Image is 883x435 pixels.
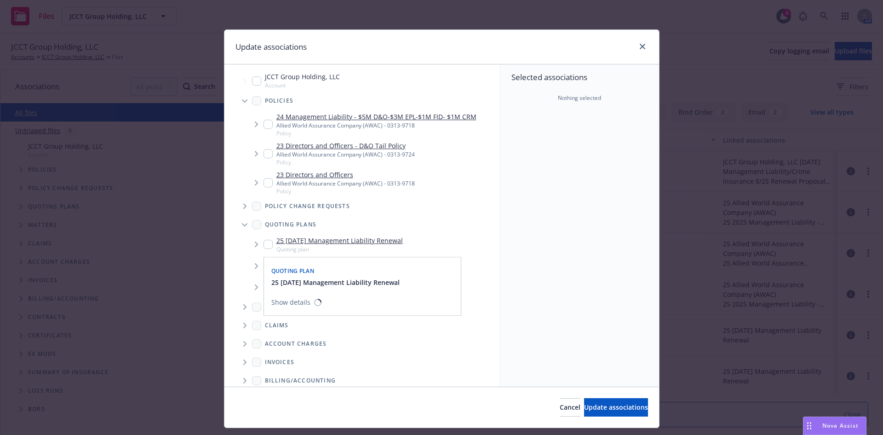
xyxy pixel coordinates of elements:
span: Quoting plans [265,222,317,227]
button: Nova Assist [803,417,866,435]
button: Cancel [560,398,580,417]
div: Drag to move [803,417,815,435]
span: Policy [276,158,415,166]
a: close [637,41,648,52]
div: Allied World Assurance Company (AWAC) - 0313-9718 [276,122,476,129]
span: Quoting plan [276,245,403,253]
span: Policy [276,129,476,137]
button: Update associations [584,398,648,417]
span: Invoices [265,360,295,365]
div: Allied World Assurance Company (AWAC) - 0313-9724 [276,151,415,158]
a: 23 Directors and Officers [276,170,415,180]
a: 24 Management Liability - $5M D&O-$3M EPL-$1M FID- $1M CRM [276,112,476,122]
span: Cancel [560,403,580,412]
a: 25 [DATE] Management Liability Renewal [276,236,403,245]
span: Account [265,81,340,89]
span: Update associations [584,403,648,412]
span: Billing/Accounting [265,378,336,383]
div: Tree Example [224,70,500,371]
h1: Update associations [235,41,307,53]
span: Nova Assist [822,422,859,429]
span: Claims [265,323,289,328]
span: Selected associations [511,72,648,83]
a: 23 Directors and Officers - D&O Tail Policy [276,141,415,151]
span: Policies [265,98,294,104]
span: Policy [276,187,415,195]
div: Allied World Assurance Company (AWAC) - 0313-9718 [276,180,415,187]
span: JCCT Group Holding, LLC [265,72,340,81]
span: Account charges [265,341,327,347]
span: Policy change requests [265,203,350,209]
button: 25 [DATE] Management Liability Renewal [271,278,400,288]
span: Quoting plan [271,267,315,275]
span: Nothing selected [558,94,601,102]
